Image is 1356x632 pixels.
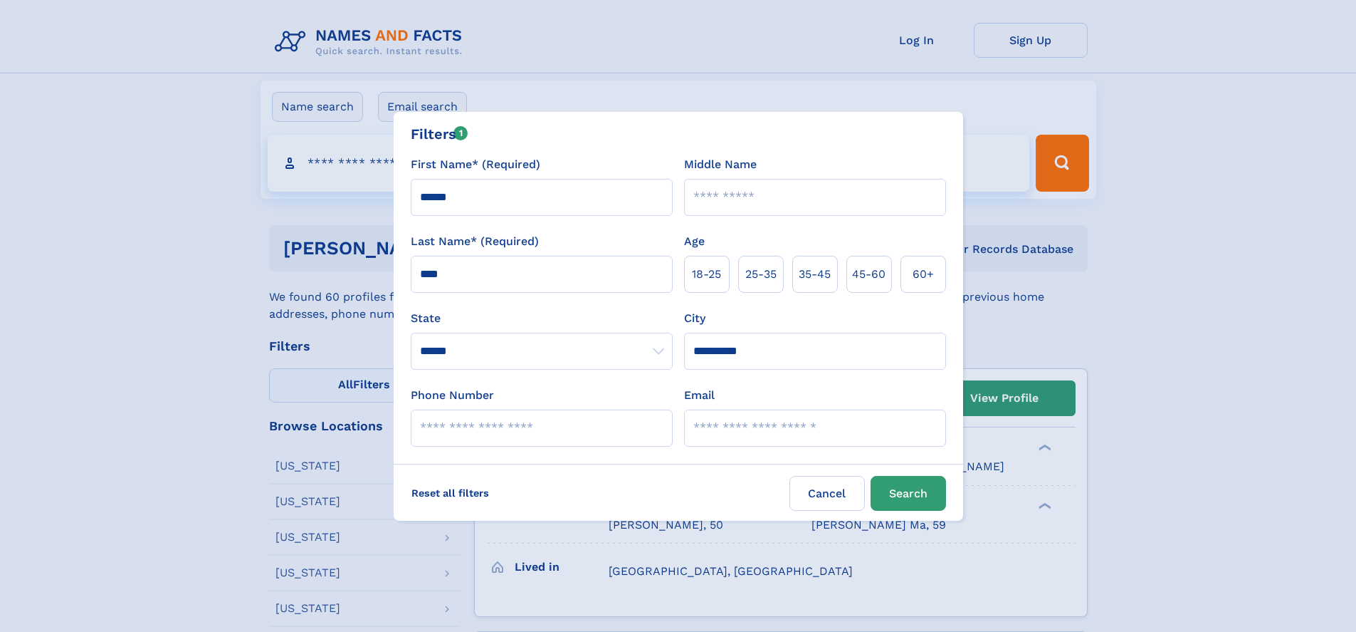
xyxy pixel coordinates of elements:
label: Reset all filters [402,476,498,510]
label: Cancel [789,476,865,511]
label: First Name* (Required) [411,156,540,173]
button: Search [871,476,946,511]
label: State [411,310,673,327]
span: 35‑45 [799,266,831,283]
span: 45‑60 [852,266,885,283]
label: Middle Name [684,156,757,173]
span: 25‑35 [745,266,777,283]
span: 18‑25 [692,266,721,283]
label: Last Name* (Required) [411,233,539,250]
label: Email [684,387,715,404]
label: Phone Number [411,387,494,404]
div: Filters [411,123,468,145]
label: City [684,310,705,327]
span: 60+ [913,266,934,283]
label: Age [684,233,705,250]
